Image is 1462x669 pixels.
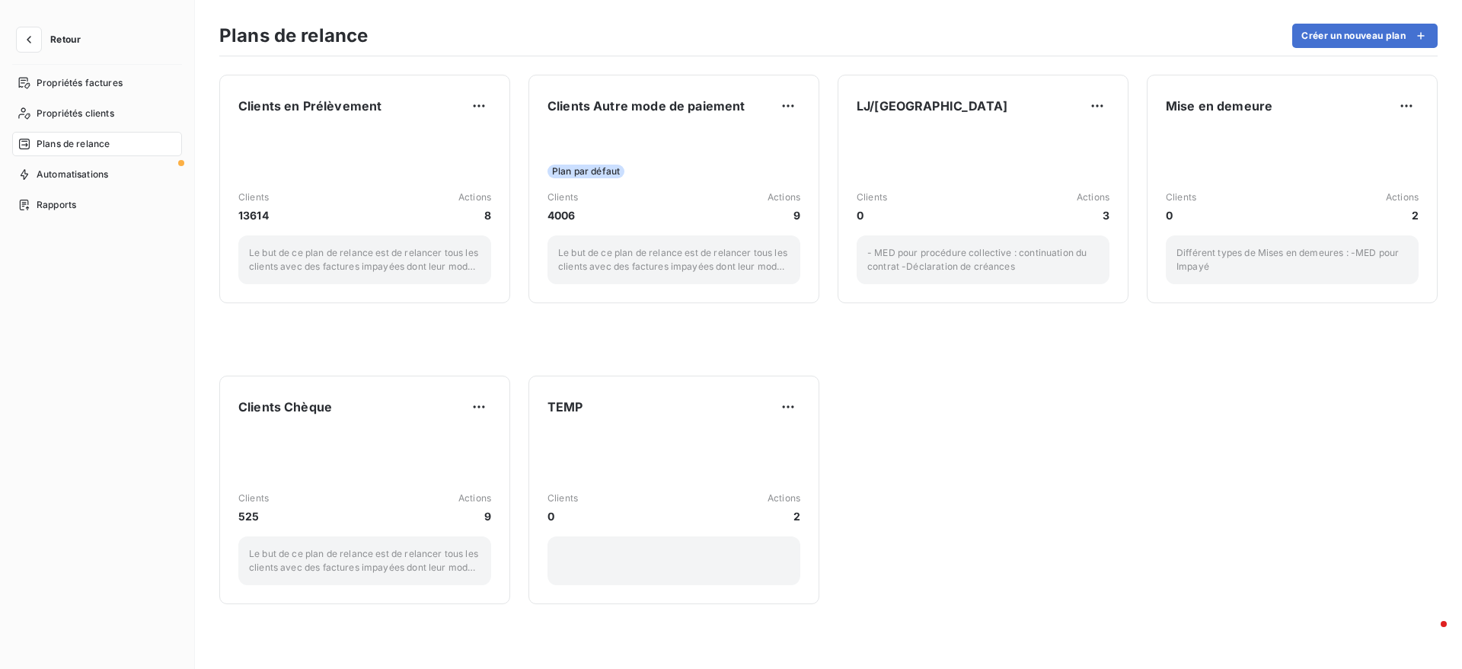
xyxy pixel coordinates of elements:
[37,76,123,90] span: Propriétés factures
[857,97,1007,115] span: LJ/[GEOGRAPHIC_DATA]
[12,162,182,187] a: Automatisations
[50,35,81,44] span: Retour
[458,190,491,204] span: Actions
[37,198,76,212] span: Rapports
[1292,24,1438,48] button: Créer un nouveau plan
[249,246,480,274] p: Le but de ce plan de relance est de relancer tous les clients avec des factures impayées dont leu...
[547,508,578,524] span: 0
[37,107,114,120] span: Propriétés clients
[12,71,182,95] a: Propriétés factures
[12,27,93,52] button: Retour
[12,101,182,126] a: Propriétés clients
[238,508,269,524] span: 525
[458,508,491,524] span: 9
[12,132,182,156] a: Plans de relance
[238,97,381,115] span: Clients en Prélèvement
[768,491,800,505] span: Actions
[547,165,624,178] span: Plan par défaut
[37,137,110,151] span: Plans de relance
[458,207,491,223] span: 8
[857,207,887,223] span: 0
[768,190,800,204] span: Actions
[458,491,491,505] span: Actions
[238,398,332,416] span: Clients Chèque
[37,168,108,181] span: Automatisations
[547,97,745,115] span: Clients Autre mode de paiement
[1386,207,1419,223] span: 2
[547,491,578,505] span: Clients
[1166,207,1196,223] span: 0
[1077,207,1109,223] span: 3
[768,508,800,524] span: 2
[547,398,583,416] span: TEMP
[219,22,368,50] h3: Plans de relance
[1166,190,1196,204] span: Clients
[867,246,1099,274] p: - MED pour procédure collective : continuation du contrat -Déclaration de créances
[857,190,887,204] span: Clients
[547,207,578,223] span: 4006
[1410,617,1447,654] iframe: Intercom live chat
[238,207,269,223] span: 13614
[1077,190,1109,204] span: Actions
[12,193,182,217] a: Rapports
[1166,97,1272,115] span: Mise en demeure
[238,491,269,505] span: Clients
[1386,190,1419,204] span: Actions
[558,246,790,274] p: Le but de ce plan de relance est de relancer tous les clients avec des factures impayées dont leu...
[547,190,578,204] span: Clients
[1176,246,1408,274] p: Différent types de Mises en demeures : -MED pour Impayé
[249,547,480,575] p: Le but de ce plan de relance est de relancer tous les clients avec des factures impayées dont leu...
[768,207,800,223] span: 9
[238,190,269,204] span: Clients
